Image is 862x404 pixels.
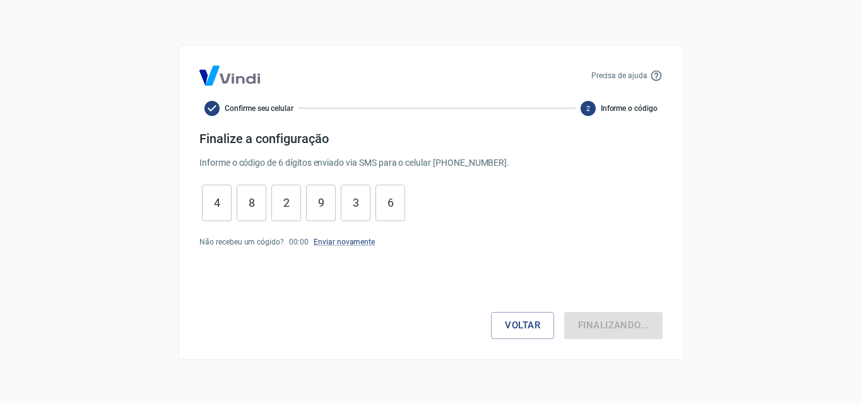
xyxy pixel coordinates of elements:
span: Informe o código [601,103,658,114]
p: Precisa de ajuda [591,70,647,81]
h4: Finalize a configuração [199,131,663,146]
text: 2 [586,104,590,112]
p: Informe o código de 6 dígitos enviado via SMS para o celular [PHONE_NUMBER] . [199,156,663,170]
a: Enviar novamente [314,238,375,246]
button: Voltar [491,312,554,338]
p: Não recebeu um cógido? [199,236,284,248]
p: 00 : 00 [289,236,309,248]
img: Logo Vind [199,66,260,86]
span: Confirme seu celular [225,103,293,114]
